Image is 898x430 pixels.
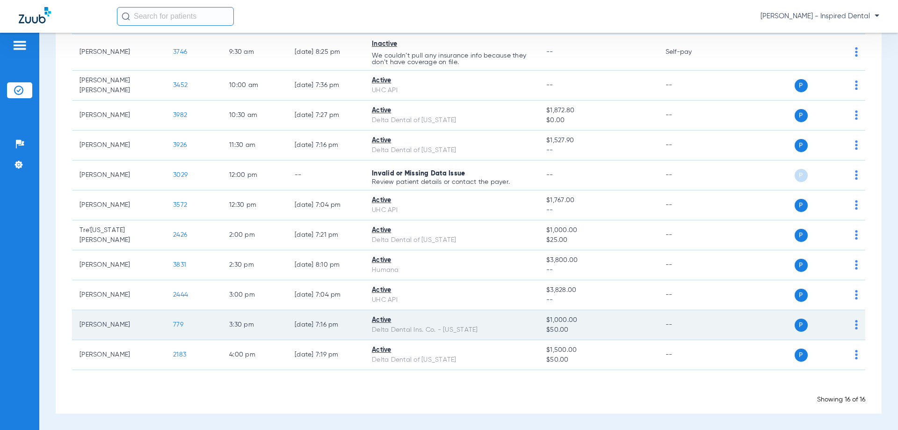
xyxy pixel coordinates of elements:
td: -- [658,220,721,250]
img: group-dot-blue.svg [855,80,858,90]
span: $1,000.00 [546,226,650,235]
td: [PERSON_NAME] [72,34,166,71]
td: [DATE] 7:21 PM [287,220,364,250]
td: [DATE] 7:19 PM [287,340,364,370]
td: Tre'[US_STATE] [PERSON_NAME] [72,220,166,250]
td: 9:30 AM [222,34,287,71]
span: P [795,169,808,182]
span: $50.00 [546,355,650,365]
td: [PERSON_NAME] [72,250,166,280]
span: $3,828.00 [546,285,650,295]
span: 779 [173,321,183,328]
iframe: Chat Widget [851,385,898,430]
td: 12:30 PM [222,190,287,220]
span: $1,000.00 [546,315,650,325]
span: $0.00 [546,116,650,125]
div: Active [372,196,531,205]
span: 3029 [173,172,188,178]
td: 3:00 PM [222,280,287,310]
span: P [795,199,808,212]
span: P [795,289,808,302]
span: Showing 16 of 16 [817,396,865,403]
div: UHC API [372,295,531,305]
div: UHC API [372,205,531,215]
td: -- [658,190,721,220]
td: -- [658,160,721,190]
div: Delta Dental of [US_STATE] [372,146,531,155]
td: -- [658,280,721,310]
span: -- [546,265,650,275]
span: 2444 [173,292,188,298]
td: -- [287,160,364,190]
td: [DATE] 7:16 PM [287,131,364,160]
td: -- [658,101,721,131]
td: 2:30 PM [222,250,287,280]
div: Active [372,255,531,265]
td: 3:30 PM [222,310,287,340]
span: $1,527.90 [546,136,650,146]
span: Invalid or Missing Data Issue [372,170,465,177]
td: Self-pay [658,34,721,71]
td: [PERSON_NAME] [72,160,166,190]
span: 3926 [173,142,187,148]
div: Humana [372,265,531,275]
td: -- [658,310,721,340]
p: Review patient details or contact the payer. [372,179,531,185]
td: [DATE] 8:25 PM [287,34,364,71]
td: [PERSON_NAME] [72,310,166,340]
span: P [795,109,808,122]
input: Search for patients [117,7,234,26]
div: Active [372,315,531,325]
td: [DATE] 7:27 PM [287,101,364,131]
span: 3746 [173,49,187,55]
span: 3982 [173,112,187,118]
div: Delta Dental of [US_STATE] [372,235,531,245]
div: Active [372,226,531,235]
td: [DATE] 8:10 PM [287,250,364,280]
img: group-dot-blue.svg [855,47,858,57]
img: group-dot-blue.svg [855,320,858,329]
img: group-dot-blue.svg [855,140,858,150]
td: [PERSON_NAME] [72,340,166,370]
span: P [795,139,808,152]
td: -- [658,250,721,280]
img: group-dot-blue.svg [855,110,858,120]
div: Delta Dental Ins. Co. - [US_STATE] [372,325,531,335]
span: 2183 [173,351,186,358]
span: 3831 [173,262,186,268]
span: 3452 [173,82,188,88]
img: group-dot-blue.svg [855,170,858,180]
img: group-dot-blue.svg [855,230,858,240]
div: UHC API [372,86,531,95]
span: P [795,319,808,332]
td: [PERSON_NAME] [PERSON_NAME] [72,71,166,101]
div: Active [372,285,531,295]
div: Active [372,76,531,86]
img: group-dot-blue.svg [855,200,858,210]
div: Active [372,345,531,355]
span: $50.00 [546,325,650,335]
span: P [795,79,808,92]
span: $1,872.80 [546,106,650,116]
span: -- [546,49,553,55]
td: -- [658,71,721,101]
td: [PERSON_NAME] [72,280,166,310]
div: Active [372,106,531,116]
img: group-dot-blue.svg [855,290,858,299]
td: 10:30 AM [222,101,287,131]
img: Zuub Logo [19,7,51,23]
td: [DATE] 7:04 PM [287,280,364,310]
div: Delta Dental of [US_STATE] [372,116,531,125]
span: P [795,259,808,272]
td: 2:00 PM [222,220,287,250]
td: [PERSON_NAME] [72,190,166,220]
span: $1,767.00 [546,196,650,205]
span: 3572 [173,202,187,208]
img: hamburger-icon [12,40,27,51]
span: -- [546,146,650,155]
span: -- [546,82,553,88]
td: [DATE] 7:04 PM [287,190,364,220]
span: [PERSON_NAME] - Inspired Dental [760,12,879,21]
td: [DATE] 7:16 PM [287,310,364,340]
